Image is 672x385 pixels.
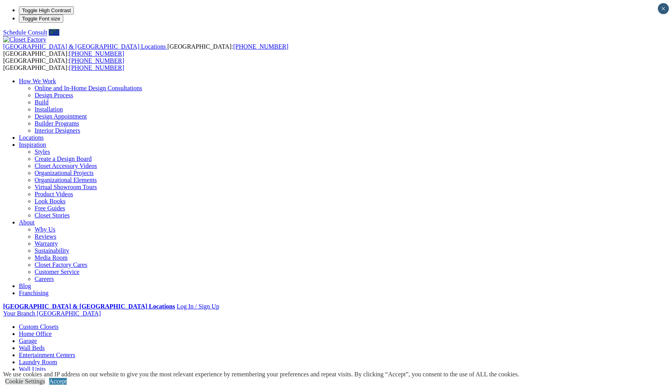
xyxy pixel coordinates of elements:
[49,378,67,385] a: Accept
[35,85,142,91] a: Online and In-Home Design Consultations
[19,283,31,289] a: Blog
[35,276,54,282] a: Careers
[3,371,519,378] div: We use cookies and IP address on our website to give you the most relevant experience by remember...
[35,254,68,261] a: Media Room
[69,57,124,64] a: [PHONE_NUMBER]
[19,345,45,351] a: Wall Beds
[3,57,124,71] span: [GEOGRAPHIC_DATA]: [GEOGRAPHIC_DATA]:
[22,7,71,13] span: Toggle High Contrast
[19,352,75,358] a: Entertainment Centers
[3,310,35,317] span: Your Branch
[19,6,74,15] button: Toggle High Contrast
[35,177,97,183] a: Organizational Elements
[19,134,44,141] a: Locations
[19,78,56,84] a: How We Work
[233,43,288,50] a: [PHONE_NUMBER]
[69,64,124,71] a: [PHONE_NUMBER]
[19,141,46,148] a: Inspiration
[35,205,65,212] a: Free Guides
[35,148,50,155] a: Styles
[35,226,55,233] a: Why Us
[658,3,669,14] button: Close
[37,310,101,317] span: [GEOGRAPHIC_DATA]
[35,268,79,275] a: Customer Service
[35,198,66,204] a: Look Books
[3,43,166,50] span: [GEOGRAPHIC_DATA] & [GEOGRAPHIC_DATA] Locations
[35,212,70,219] a: Closet Stories
[49,29,59,36] a: Call
[3,43,167,50] a: [GEOGRAPHIC_DATA] & [GEOGRAPHIC_DATA] Locations
[35,99,49,106] a: Build
[3,303,175,310] a: [GEOGRAPHIC_DATA] & [GEOGRAPHIC_DATA] Locations
[19,338,37,344] a: Garage
[35,155,92,162] a: Create a Design Board
[35,127,80,134] a: Interior Designers
[22,16,60,22] span: Toggle Font size
[19,323,59,330] a: Custom Closets
[5,378,45,385] a: Cookie Settings
[35,113,87,120] a: Design Appointment
[35,92,73,99] a: Design Process
[35,106,63,113] a: Installation
[35,184,97,190] a: Virtual Showroom Tours
[35,120,79,127] a: Builder Programs
[35,191,73,197] a: Product Videos
[3,43,288,57] span: [GEOGRAPHIC_DATA]: [GEOGRAPHIC_DATA]:
[35,240,58,247] a: Warranty
[35,170,94,176] a: Organizational Projects
[3,36,46,43] img: Closet Factory
[3,29,47,36] a: Schedule Consult
[35,233,56,240] a: Reviews
[19,359,57,365] a: Laundry Room
[35,247,69,254] a: Sustainability
[35,162,97,169] a: Closet Accessory Videos
[176,303,219,310] a: Log In / Sign Up
[3,310,101,317] a: Your Branch [GEOGRAPHIC_DATA]
[19,290,49,296] a: Franchising
[19,15,63,23] button: Toggle Font size
[35,261,87,268] a: Closet Factory Cares
[19,219,35,226] a: About
[19,366,46,372] a: Wall Units
[19,330,52,337] a: Home Office
[69,50,124,57] a: [PHONE_NUMBER]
